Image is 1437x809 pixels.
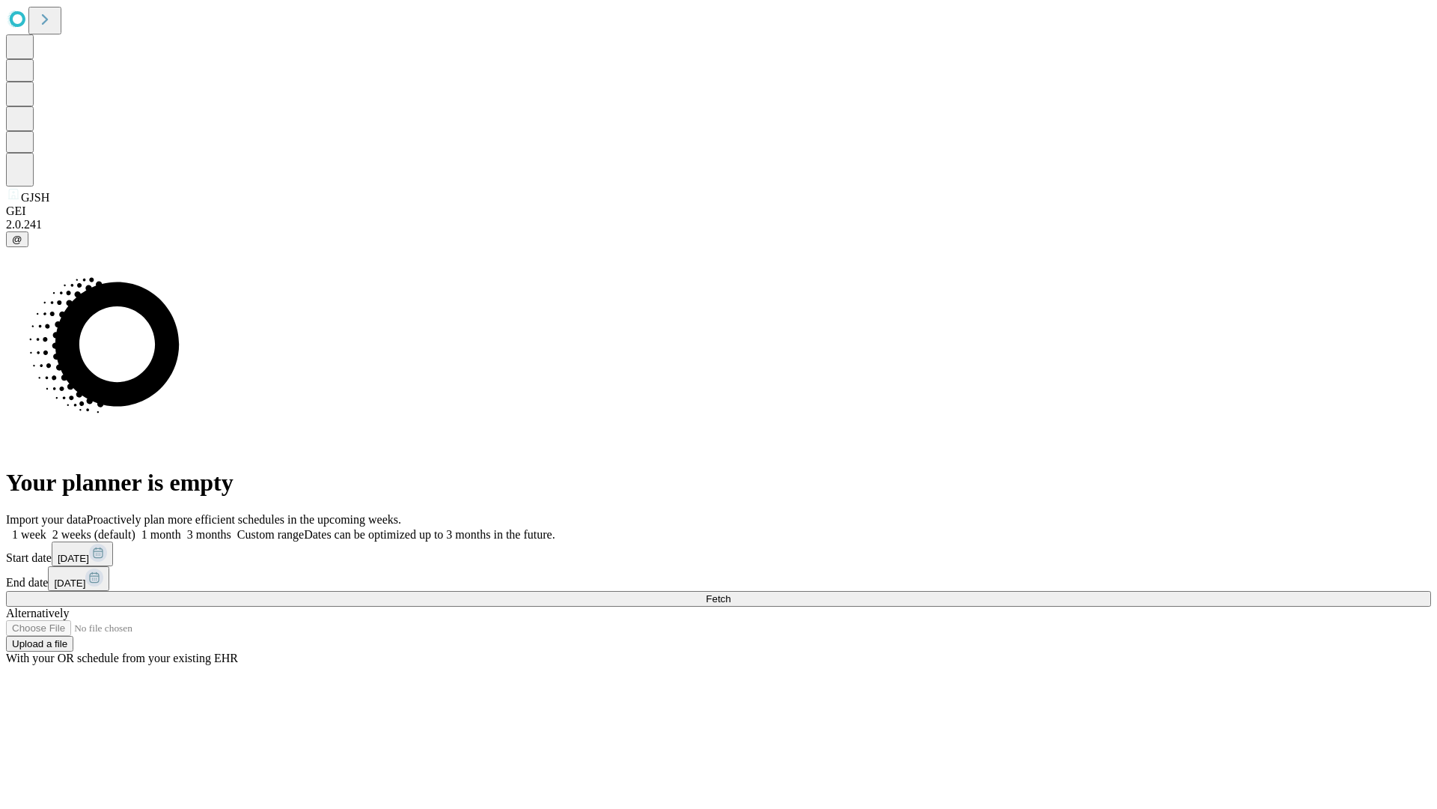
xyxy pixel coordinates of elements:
h1: Your planner is empty [6,469,1431,497]
span: Fetch [706,593,730,605]
span: Dates can be optimized up to 3 months in the future. [304,528,555,541]
div: Start date [6,542,1431,566]
span: [DATE] [54,578,85,589]
button: @ [6,231,28,247]
button: [DATE] [48,566,109,591]
span: GJSH [21,191,49,204]
span: With your OR schedule from your existing EHR [6,652,238,664]
button: Upload a file [6,636,73,652]
span: Import your data [6,513,87,526]
span: Alternatively [6,607,69,619]
div: 2.0.241 [6,218,1431,231]
span: @ [12,234,22,245]
span: 1 week [12,528,46,541]
button: [DATE] [52,542,113,566]
span: 1 month [141,528,181,541]
div: GEI [6,204,1431,218]
span: 2 weeks (default) [52,528,135,541]
span: Proactively plan more efficient schedules in the upcoming weeks. [87,513,401,526]
span: Custom range [237,528,304,541]
button: Fetch [6,591,1431,607]
div: End date [6,566,1431,591]
span: 3 months [187,528,231,541]
span: [DATE] [58,553,89,564]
